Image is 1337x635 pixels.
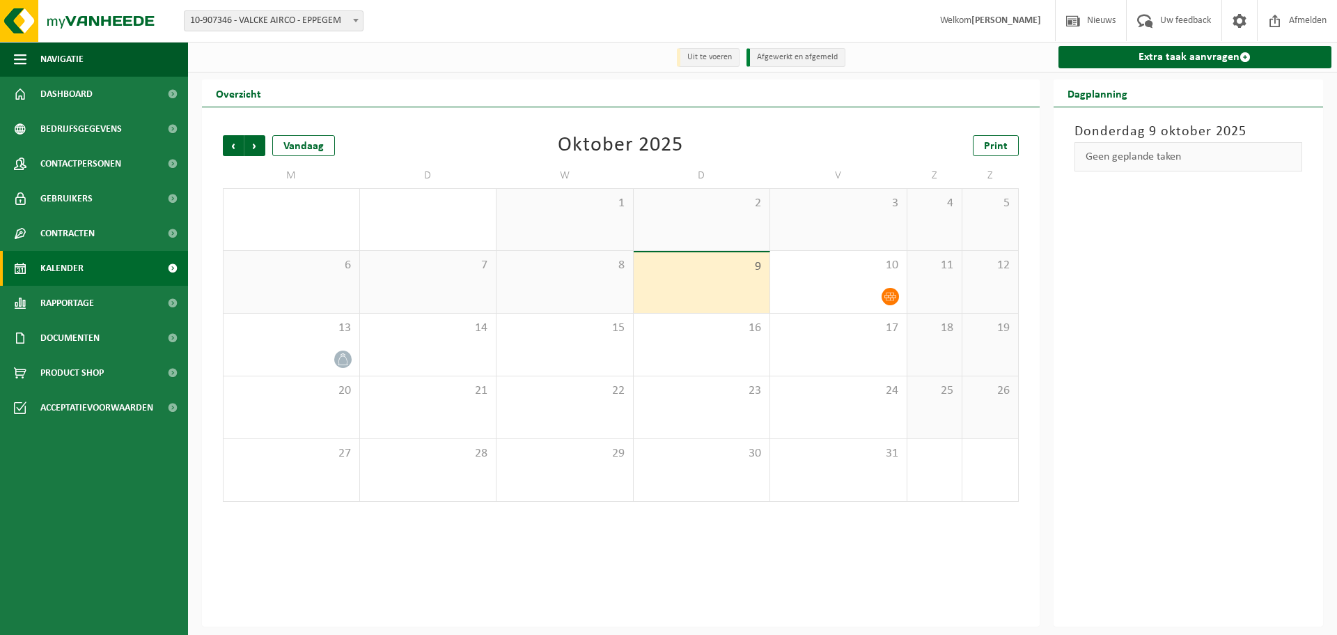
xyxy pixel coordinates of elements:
[360,163,497,188] td: D
[746,48,845,67] li: Afgewerkt en afgemeld
[244,135,265,156] span: Volgende
[367,258,490,273] span: 7
[969,196,1010,211] span: 5
[40,286,94,321] span: Rapportage
[914,258,955,273] span: 11
[969,383,1010,399] span: 26
[223,163,360,188] td: M
[914,383,955,399] span: 25
[503,196,626,211] span: 1
[184,10,363,31] span: 10-907346 - VALCKE AIRCO - EPPEGEM
[558,135,683,156] div: Oktober 2025
[641,383,763,399] span: 23
[223,135,244,156] span: Vorige
[503,258,626,273] span: 8
[230,321,352,336] span: 13
[777,321,900,336] span: 17
[634,163,771,188] td: D
[497,163,634,188] td: W
[272,135,335,156] div: Vandaag
[914,321,955,336] span: 18
[185,11,363,31] span: 10-907346 - VALCKE AIRCO - EPPEGEM
[641,259,763,275] span: 9
[40,251,84,286] span: Kalender
[40,216,95,251] span: Contracten
[973,135,1019,156] a: Print
[367,446,490,461] span: 28
[40,355,104,390] span: Product Shop
[969,321,1010,336] span: 19
[969,258,1010,273] span: 12
[1074,121,1303,142] h3: Donderdag 9 oktober 2025
[907,163,963,188] td: Z
[777,258,900,273] span: 10
[40,77,93,112] span: Dashboard
[230,258,352,273] span: 6
[914,196,955,211] span: 4
[641,446,763,461] span: 30
[641,321,763,336] span: 16
[40,146,121,181] span: Contactpersonen
[367,383,490,399] span: 21
[40,321,100,355] span: Documenten
[1058,46,1332,68] a: Extra taak aanvragen
[40,181,93,216] span: Gebruikers
[962,163,1018,188] td: Z
[230,383,352,399] span: 20
[40,390,153,425] span: Acceptatievoorwaarden
[202,79,275,107] h2: Overzicht
[971,15,1041,26] strong: [PERSON_NAME]
[777,196,900,211] span: 3
[367,321,490,336] span: 14
[984,141,1008,152] span: Print
[777,383,900,399] span: 24
[777,446,900,461] span: 31
[40,42,84,77] span: Navigatie
[503,446,626,461] span: 29
[641,196,763,211] span: 2
[770,163,907,188] td: V
[677,48,740,67] li: Uit te voeren
[503,383,626,399] span: 22
[1054,79,1141,107] h2: Dagplanning
[1074,142,1303,171] div: Geen geplande taken
[40,112,122,146] span: Bedrijfsgegevens
[503,321,626,336] span: 15
[230,446,352,461] span: 27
